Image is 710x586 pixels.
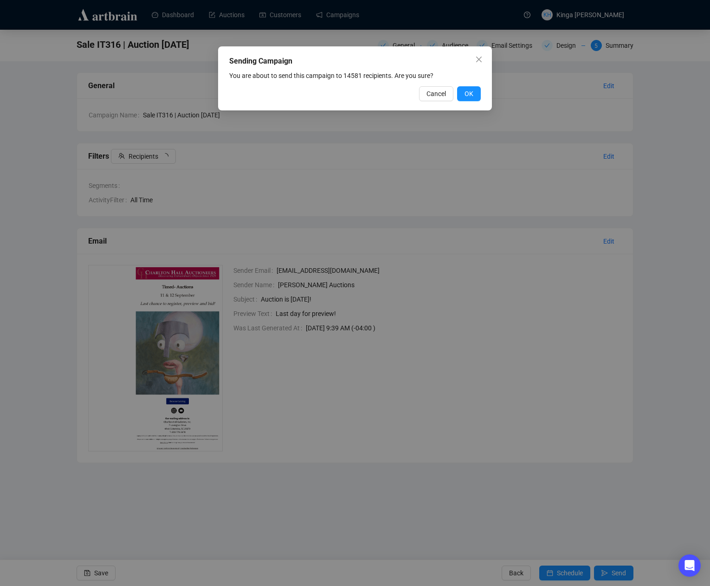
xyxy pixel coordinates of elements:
[457,86,481,101] button: OK
[419,86,453,101] button: Cancel
[229,71,481,81] div: You are about to send this campaign to 14581 recipients. Are you sure?
[465,89,473,99] span: OK
[678,554,701,577] div: Open Intercom Messenger
[426,89,446,99] span: Cancel
[471,52,486,67] button: Close
[229,56,481,67] div: Sending Campaign
[475,56,483,63] span: close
